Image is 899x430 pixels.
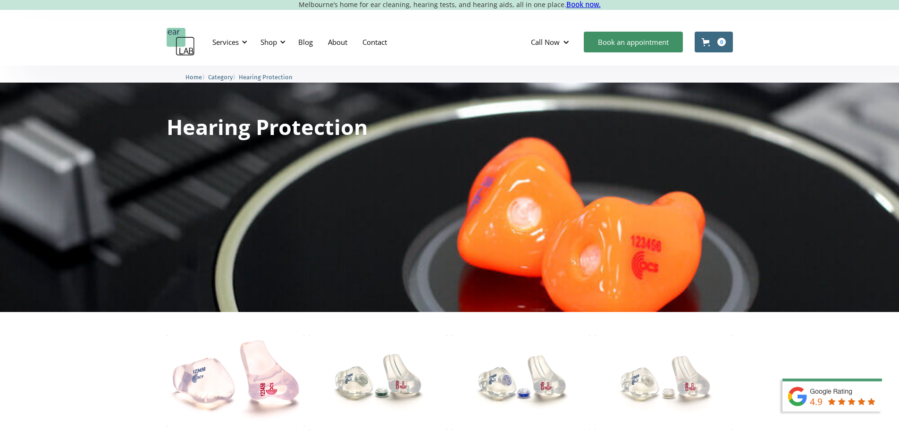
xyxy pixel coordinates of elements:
a: Home [185,72,202,81]
img: Total Block [167,335,305,427]
a: Hearing Protection [239,72,293,81]
a: Blog [291,28,320,56]
span: Home [185,74,202,81]
span: Hearing Protection [239,74,293,81]
a: Book an appointment [584,32,683,52]
div: Shop [260,37,277,47]
li: 〉 [208,72,239,82]
div: Shop [255,28,288,56]
div: 0 [717,38,726,46]
div: Call Now [531,37,560,47]
a: Open cart [695,32,733,52]
img: ACS Pro 15 [452,335,590,430]
li: 〉 [185,72,208,82]
a: Contact [355,28,395,56]
a: About [320,28,355,56]
span: Category [208,74,233,81]
img: ACS Pro 17 [595,335,733,430]
a: Category [208,72,233,81]
h1: Hearing Protection [167,116,368,137]
div: Call Now [523,28,579,56]
a: home [167,28,195,56]
img: ACS Pro 10 [309,335,447,430]
div: Services [207,28,250,56]
div: Services [212,37,239,47]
